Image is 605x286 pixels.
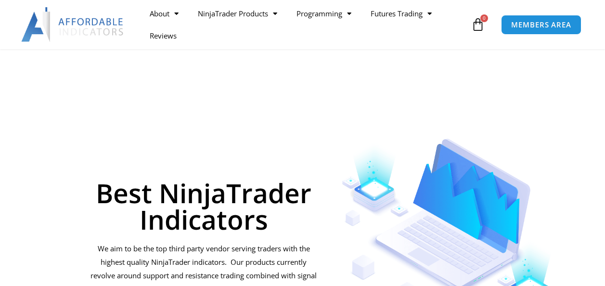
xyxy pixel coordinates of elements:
[287,2,361,25] a: Programming
[140,25,186,47] a: Reviews
[480,14,488,22] span: 0
[188,2,287,25] a: NinjaTrader Products
[511,21,571,28] span: MEMBERS AREA
[21,7,125,42] img: LogoAI | Affordable Indicators – NinjaTrader
[140,2,469,47] nav: Menu
[457,11,499,39] a: 0
[140,2,188,25] a: About
[89,180,319,233] h1: Best NinjaTrader Indicators
[501,15,581,35] a: MEMBERS AREA
[361,2,441,25] a: Futures Trading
